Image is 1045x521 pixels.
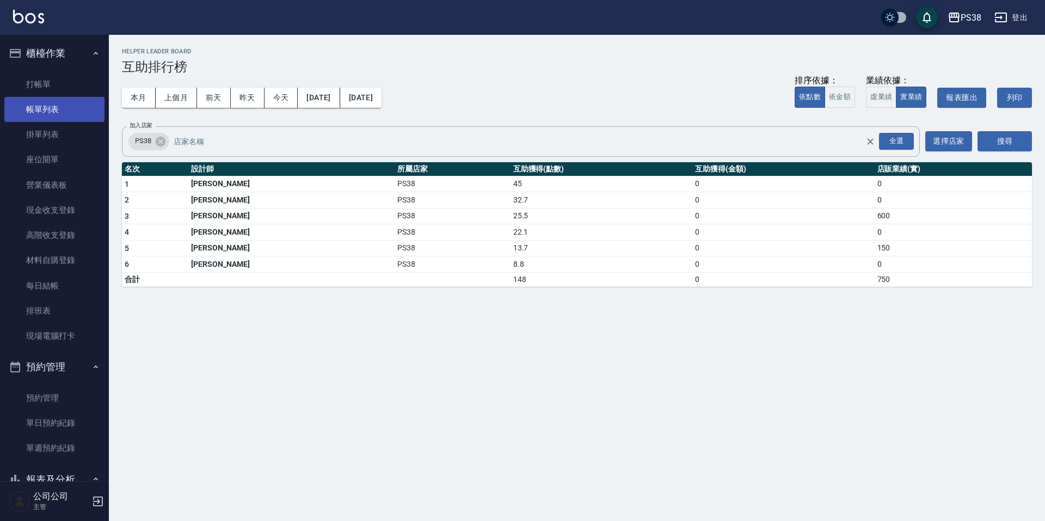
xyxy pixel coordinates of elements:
td: 0 [692,240,874,256]
button: 本月 [122,88,156,108]
button: 報表匯出 [937,88,986,108]
span: 2 [125,195,129,204]
button: 上個月 [156,88,197,108]
h5: 公司公司 [33,491,89,502]
span: 3 [125,212,129,220]
td: PS38 [395,192,510,209]
td: [PERSON_NAME] [188,240,395,256]
td: 0 [692,224,874,241]
a: 單日預約紀錄 [4,410,104,436]
a: 現金收支登錄 [4,198,104,223]
th: 所屬店家 [395,162,510,176]
a: 每日結帳 [4,273,104,298]
td: 45 [511,176,692,192]
div: 業績依據： [866,75,926,87]
button: 前天 [197,88,231,108]
button: save [916,7,938,28]
img: Logo [13,10,44,23]
td: 32.7 [511,192,692,209]
button: 今天 [265,88,298,108]
td: 0 [692,208,874,224]
td: 0 [875,192,1032,209]
span: 6 [125,260,129,268]
button: 昨天 [231,88,265,108]
td: 8.8 [511,256,692,273]
td: PS38 [395,224,510,241]
a: 單週預約紀錄 [4,436,104,461]
td: 0 [875,224,1032,241]
span: PS38 [128,136,158,146]
td: PS38 [395,256,510,273]
button: 報表及分析 [4,465,104,494]
td: 0 [875,256,1032,273]
td: 25.5 [511,208,692,224]
div: PS38 [128,133,169,150]
a: 帳單列表 [4,97,104,122]
a: 打帳單 [4,72,104,97]
th: 店販業績(實) [875,162,1032,176]
td: PS38 [395,208,510,224]
a: 預約管理 [4,385,104,410]
td: 13.7 [511,240,692,256]
p: 主管 [33,502,89,512]
td: 150 [875,240,1032,256]
button: 櫃檯作業 [4,39,104,68]
th: 互助獲得(金額) [692,162,874,176]
a: 座位開單 [4,147,104,172]
span: 4 [125,228,129,236]
div: 全選 [879,133,914,150]
h3: 互助排行榜 [122,59,1032,75]
button: 搜尋 [978,131,1032,151]
td: 148 [511,272,692,286]
div: 排序依據： [795,75,855,87]
a: 現場電腦打卡 [4,323,104,348]
td: [PERSON_NAME] [188,256,395,273]
button: Open [877,131,916,152]
th: 互助獲得(點數) [511,162,692,176]
td: 合計 [122,272,188,286]
button: 依金額 [825,87,855,108]
button: [DATE] [340,88,382,108]
a: 材料自購登錄 [4,248,104,273]
button: PS38 [943,7,986,29]
label: 加入店家 [130,121,152,130]
button: 列印 [997,88,1032,108]
a: 排班表 [4,298,104,323]
td: 0 [692,272,874,286]
a: 高階收支登錄 [4,223,104,248]
button: [DATE] [298,88,340,108]
span: 1 [125,180,129,188]
td: PS38 [395,176,510,192]
td: 0 [692,256,874,273]
a: 掛單列表 [4,122,104,147]
button: 虛業績 [866,87,896,108]
button: 依點數 [795,87,825,108]
img: Person [9,491,30,512]
td: 22.1 [511,224,692,241]
div: PS38 [961,11,981,24]
td: [PERSON_NAME] [188,176,395,192]
button: 實業績 [896,87,926,108]
a: 營業儀表板 [4,173,104,198]
button: 預約管理 [4,353,104,381]
td: 0 [692,176,874,192]
table: a dense table [122,162,1032,287]
td: 0 [692,192,874,209]
button: Clear [863,134,878,149]
td: [PERSON_NAME] [188,224,395,241]
td: 750 [875,272,1032,286]
td: 600 [875,208,1032,224]
input: 店家名稱 [171,132,884,151]
th: 名次 [122,162,188,176]
h2: Helper Leader Board [122,48,1032,55]
span: 5 [125,244,129,253]
td: [PERSON_NAME] [188,208,395,224]
td: 0 [875,176,1032,192]
th: 設計師 [188,162,395,176]
td: PS38 [395,240,510,256]
button: 選擇店家 [925,131,972,151]
button: 登出 [990,8,1032,28]
td: [PERSON_NAME] [188,192,395,209]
